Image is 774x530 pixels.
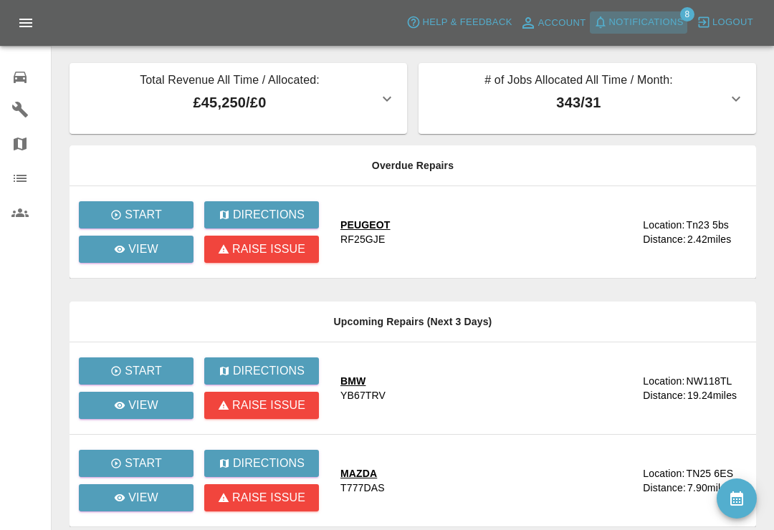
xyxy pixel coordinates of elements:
[340,466,385,481] div: MAZDA
[643,466,745,495] a: Location:TN25 6ESDistance:7.90miles
[79,201,193,228] button: Start
[680,7,694,21] span: 8
[686,218,729,232] div: Tn23 5bs
[590,11,687,34] button: Notifications
[687,481,745,495] div: 7.90 miles
[204,236,319,263] button: Raise issue
[232,489,305,506] p: Raise issue
[340,466,631,495] a: MAZDAT777DAS
[79,357,193,385] button: Start
[125,362,162,380] p: Start
[340,218,391,232] div: PEUGEOT
[128,397,158,414] p: View
[70,145,756,186] th: Overdue Repairs
[340,374,631,403] a: BMWYB67TRV
[125,206,162,223] p: Start
[419,63,756,134] button: # of Jobs Allocated All Time / Month:343/31
[643,481,686,495] div: Distance:
[712,14,753,31] span: Logout
[233,206,305,223] p: Directions
[128,241,158,258] p: View
[643,218,684,232] div: Location:
[643,232,686,246] div: Distance:
[687,232,745,246] div: 2.42 miles
[340,388,386,403] div: YB67TRV
[609,14,684,31] span: Notifications
[232,397,305,414] p: Raise issue
[643,218,745,246] a: Location:Tn23 5bsDistance:2.42miles
[403,11,515,34] button: Help & Feedback
[686,466,733,481] div: TN25 6ES
[9,6,43,40] button: Open drawer
[516,11,590,34] a: Account
[204,357,319,385] button: Directions
[204,392,319,419] button: Raise issue
[79,450,193,477] button: Start
[422,14,512,31] span: Help & Feedback
[233,455,305,472] p: Directions
[70,63,407,134] button: Total Revenue All Time / Allocated:£45,250/£0
[643,466,684,481] div: Location:
[430,72,727,92] p: # of Jobs Allocated All Time / Month:
[128,489,158,506] p: View
[81,92,378,113] p: £45,250 / £0
[687,388,745,403] div: 19.24 miles
[643,374,684,388] div: Location:
[79,484,193,511] a: View
[340,218,631,246] a: PEUGEOTRF25GJE
[693,11,757,34] button: Logout
[232,241,305,258] p: Raise issue
[204,450,319,477] button: Directions
[430,92,727,113] p: 343 / 31
[79,236,193,263] a: View
[340,232,386,246] div: RF25GJE
[79,392,193,419] a: View
[538,15,586,32] span: Account
[340,374,386,388] div: BMW
[340,481,385,495] div: T777DAS
[81,72,378,92] p: Total Revenue All Time / Allocated:
[717,478,757,519] button: availability
[233,362,305,380] p: Directions
[70,302,756,342] th: Upcoming Repairs (Next 3 Days)
[125,455,162,472] p: Start
[204,484,319,511] button: Raise issue
[643,388,686,403] div: Distance:
[686,374,732,388] div: NW118TL
[204,201,319,228] button: Directions
[643,374,745,403] a: Location:NW118TLDistance:19.24miles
